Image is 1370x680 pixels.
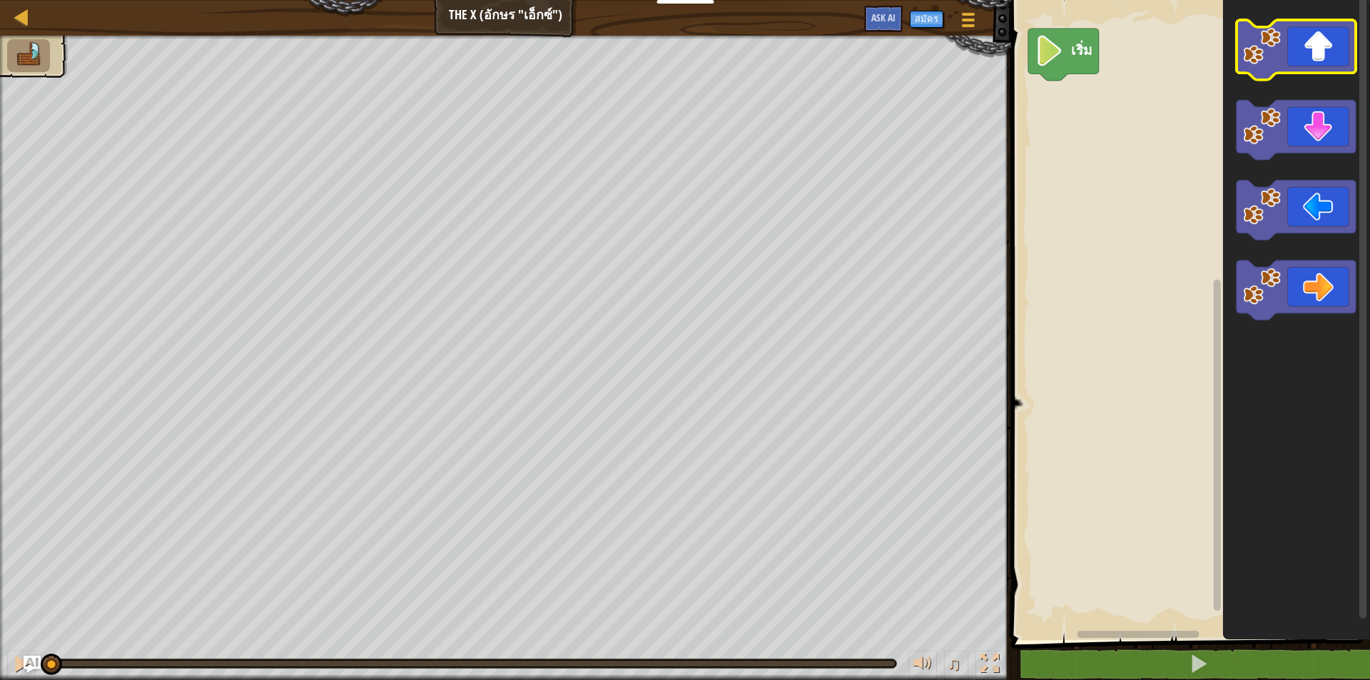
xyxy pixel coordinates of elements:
[950,6,986,39] button: แสดงเมนูเกมส์
[944,651,968,680] button: ♫
[947,653,961,674] span: ♫
[24,656,41,673] button: Ask AI
[7,651,36,680] button: Ctrl + P: Pause
[871,11,895,24] span: Ask AI
[908,651,937,680] button: ปรับระดับเสียง
[864,6,903,32] button: Ask AI
[7,39,50,72] li: ไปที่แพ
[1070,40,1092,59] text: เริ่ม
[910,11,943,28] button: สมัคร
[975,651,1004,680] button: สลับเป็นเต็มจอ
